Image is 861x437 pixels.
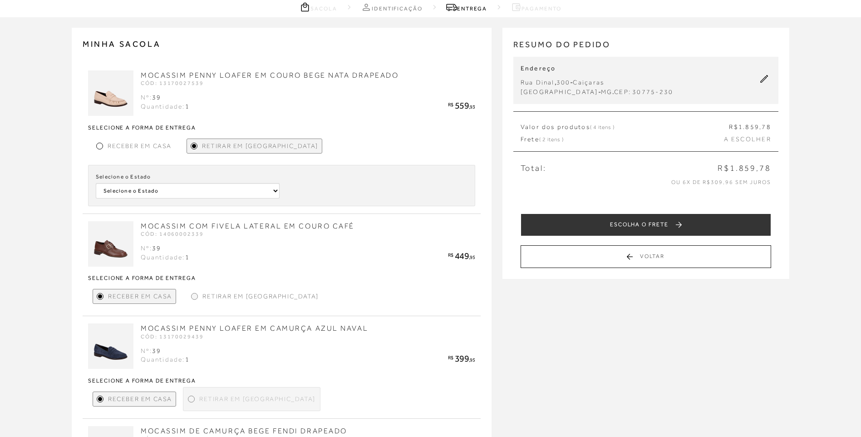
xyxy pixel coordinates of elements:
h2: RESUMO DO PEDIDO [513,39,778,57]
span: ou 6x de R$309,96 sem juros [671,179,771,185]
a: Sacola [300,1,337,13]
button: Voltar [521,245,771,268]
div: Nº: [141,93,190,102]
a: Identificação [361,1,423,13]
span: A ESCOLHER [724,135,771,144]
a: MOCASSIM DE CAMURÇA BEGE FENDI DRAPEADO [141,427,347,435]
span: Retirar em [GEOGRAPHIC_DATA] [199,394,315,404]
span: 1 [185,253,190,261]
div: Quantidade: [141,253,190,262]
span: Total: [521,163,546,174]
strong: Selecione a forma de entrega [88,378,475,383]
span: [GEOGRAPHIC_DATA] [521,88,598,95]
div: Quantidade: [141,355,190,364]
span: ,93 [469,104,475,109]
div: - . [521,87,674,97]
div: Nº: [141,244,190,253]
h2: MINHA SACOLA [83,39,481,50]
span: 39 [152,244,161,252]
span: R$ [448,102,453,107]
img: MOCASSIM COM FIVELA LATERAL EM COURO CAFÉ [88,221,133,267]
span: ( 4 itens ) [590,124,615,130]
span: Receber em Casa [108,292,172,301]
span: R$ [729,123,738,130]
span: ( 2 itens ) [539,136,564,143]
span: Receber em Casa [108,394,172,404]
span: 30775-230 [632,88,673,95]
a: MOCASSIM PENNY LOAFER EM COURO BEGE NATA DRAPEADO [141,71,399,79]
a: MOCASSIM COM FIVELA LATERAL EM COURO CAFÉ [141,222,354,230]
span: ,95 [469,357,475,363]
a: Entrega [446,1,487,13]
span: CÓD: 13170029439 [141,333,204,340]
span: R$ [448,355,453,360]
span: Receber em Casa [108,141,172,151]
span: 1 [185,103,190,110]
span: Frete [521,135,564,144]
span: Caiçaras [573,79,604,86]
span: CEP: [614,88,631,95]
img: MOCASSIM PENNY LOAFER EM COURO BEGE NATA DRAPEADO [88,70,133,116]
span: 300 [556,79,571,86]
span: 399 [455,353,469,363]
span: ,95 [469,254,475,260]
span: R$1.859,78 [718,163,771,174]
div: Quantidade: [141,102,190,111]
span: Retirar em [GEOGRAPHIC_DATA] [202,292,319,301]
a: Pagamento [511,1,561,13]
p: Endereço [521,64,674,73]
span: CÓD: 14060002339 [141,231,204,237]
span: Valor dos produtos [521,123,615,132]
span: 39 [152,94,161,101]
strong: Selecione a forma de entrega [88,275,475,281]
span: 1.859 [738,123,759,130]
span: 1 [185,356,190,363]
span: CÓD: 13170027539 [141,80,204,86]
span: 559 [455,100,469,110]
span: MG [601,88,612,95]
span: Rua Dinal [521,79,555,86]
span: R$ [448,252,453,258]
img: MOCASSIM PENNY LOAFER EM CAMURÇA AZUL NAVAL [88,323,133,369]
span: Retirar em [GEOGRAPHIC_DATA] [202,141,318,151]
strong: Selecione a forma de entrega [88,125,475,130]
span: ,78 [759,123,771,130]
button: ESCOLHA O FRETE [521,214,771,236]
label: Selecione o Estado [96,173,151,181]
span: 39 [152,347,161,354]
a: MOCASSIM PENNY LOAFER EM CAMURÇA AZUL NAVAL [141,324,368,333]
div: Nº: [141,347,190,356]
div: , - [521,78,674,87]
span: 449 [455,251,469,261]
